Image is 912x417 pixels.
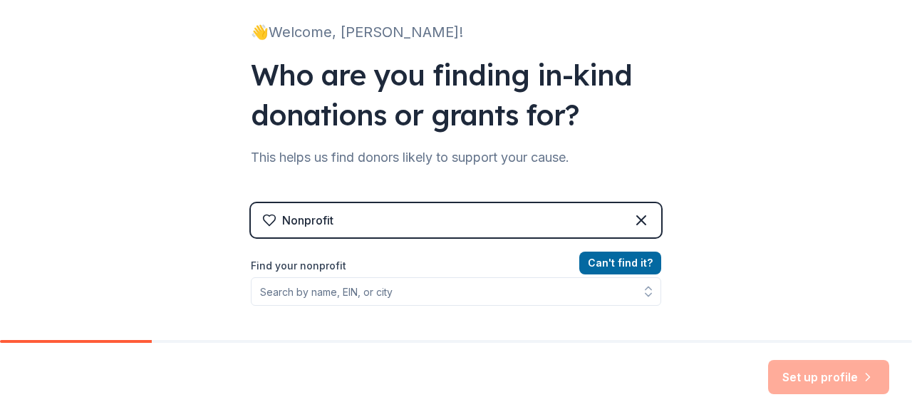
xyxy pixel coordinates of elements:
div: This helps us find donors likely to support your cause. [251,146,661,169]
div: 👋 Welcome, [PERSON_NAME]! [251,21,661,43]
input: Search by name, EIN, or city [251,277,661,306]
div: Who are you finding in-kind donations or grants for? [251,55,661,135]
label: Find your nonprofit [251,257,661,274]
button: Can't find it? [579,252,661,274]
div: Nonprofit [282,212,333,229]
